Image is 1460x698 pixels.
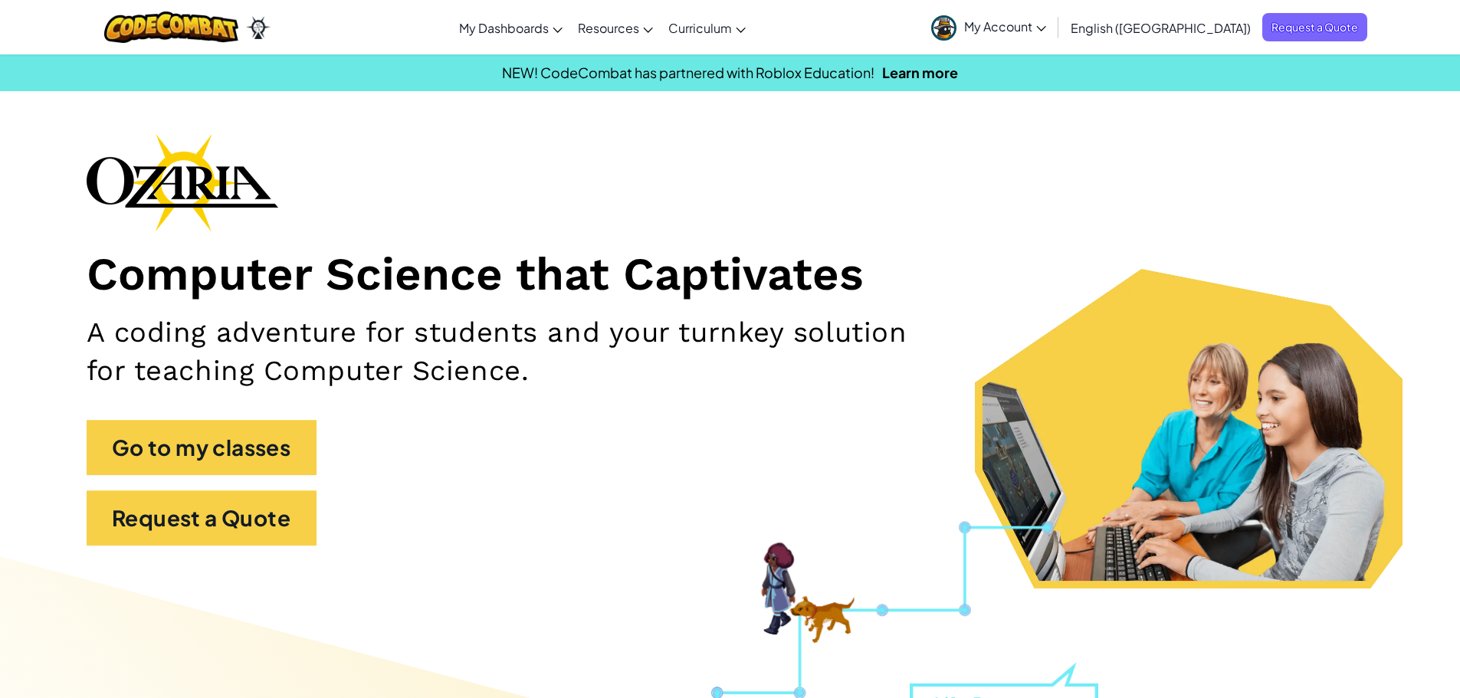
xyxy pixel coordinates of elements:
span: Resources [578,20,639,36]
a: My Dashboards [451,7,570,48]
a: Go to my classes [87,420,317,475]
a: Request a Quote [87,490,317,546]
span: Curriculum [668,20,732,36]
span: My Account [964,18,1046,34]
img: CodeCombat logo [104,11,238,43]
a: Resources [570,7,661,48]
span: English ([GEOGRAPHIC_DATA]) [1071,20,1251,36]
a: Learn more [882,64,958,81]
img: avatar [931,15,956,41]
a: Curriculum [661,7,753,48]
a: English ([GEOGRAPHIC_DATA]) [1063,7,1258,48]
a: My Account [924,3,1054,51]
h2: A coding adventure for students and your turnkey solution for teaching Computer Science. [87,313,950,389]
span: My Dashboards [459,20,549,36]
span: NEW! CodeCombat has partnered with Roblox Education! [502,64,874,81]
img: Ozaria branding logo [87,133,278,231]
img: Ozaria [246,16,271,39]
h1: Computer Science that Captivates [87,247,1374,303]
a: Request a Quote [1262,13,1367,41]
